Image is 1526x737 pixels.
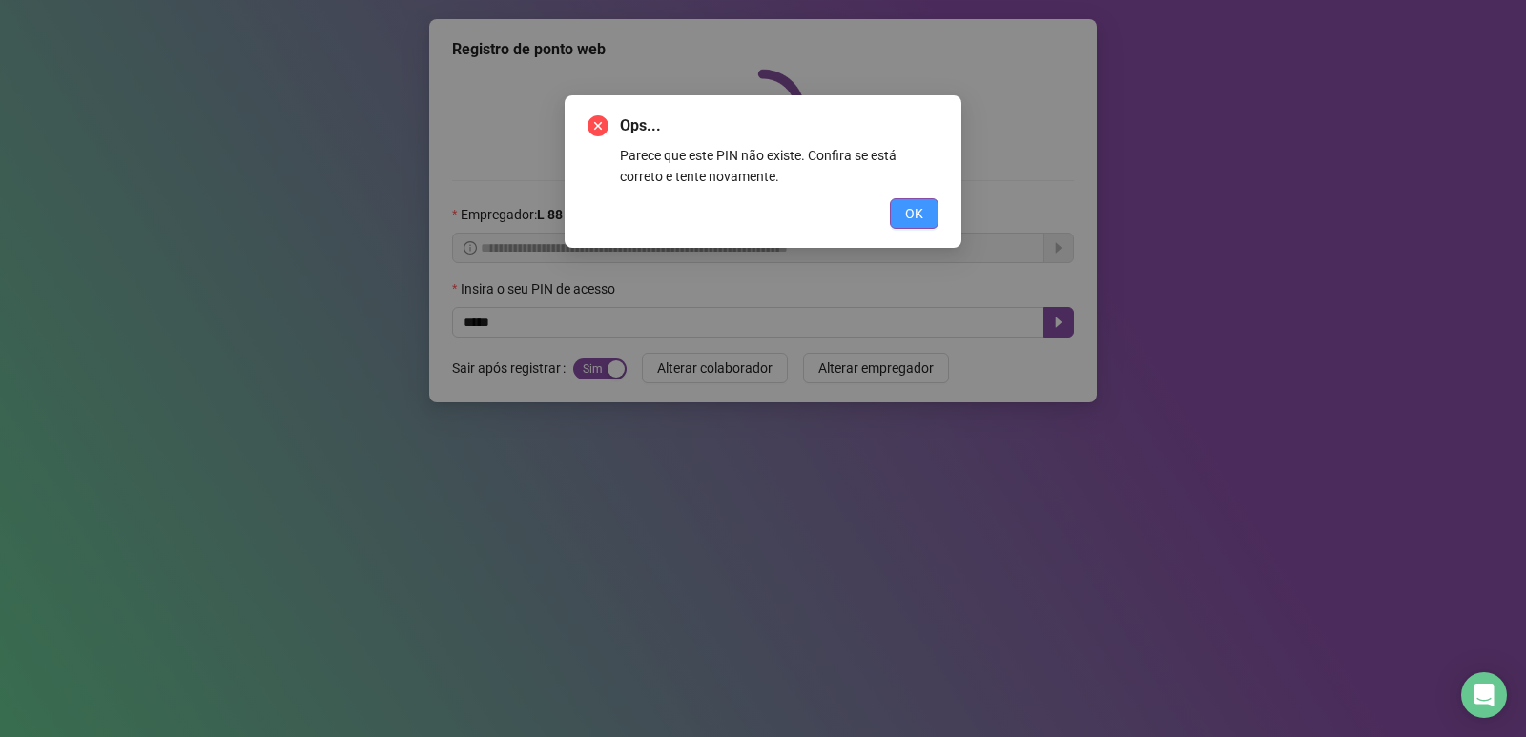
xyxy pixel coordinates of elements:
[620,114,938,137] span: Ops...
[905,203,923,224] span: OK
[620,145,938,187] div: Parece que este PIN não existe. Confira se está correto e tente novamente.
[890,198,938,229] button: OK
[588,115,608,136] span: close-circle
[1461,672,1507,718] div: Open Intercom Messenger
